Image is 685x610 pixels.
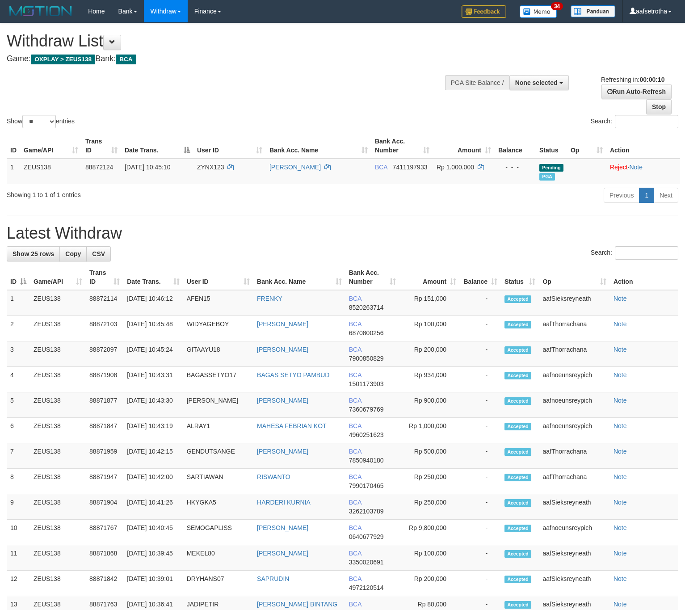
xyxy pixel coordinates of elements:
[266,133,371,159] th: Bank Acc. Name: activate to sort column ascending
[604,188,639,203] a: Previous
[606,133,680,159] th: Action
[30,316,86,341] td: ZEUS138
[7,316,30,341] td: 2
[349,380,384,387] span: Copy 1501173903 to clipboard
[257,473,290,480] a: RISWANTO
[197,164,224,171] span: ZYNX123
[460,418,501,443] td: -
[7,392,30,418] td: 5
[86,443,123,469] td: 88871959
[399,341,460,367] td: Rp 200,000
[269,164,321,171] a: [PERSON_NAME]
[345,265,399,290] th: Bank Acc. Number: activate to sort column ascending
[614,575,627,582] a: Note
[349,346,361,353] span: BCA
[30,341,86,367] td: ZEUS138
[571,5,615,17] img: panduan.png
[536,133,567,159] th: Status
[504,499,531,507] span: Accepted
[614,397,627,404] a: Note
[349,575,361,582] span: BCA
[86,246,111,261] a: CSV
[7,55,448,63] h4: Game: Bank:
[183,367,253,392] td: BAGASSETYO17
[349,601,361,608] span: BCA
[86,341,123,367] td: 88872097
[183,316,253,341] td: WIDYAGEBOY
[539,173,555,181] span: Marked by aafnoeunsreypich
[183,520,253,545] td: SEMOGAPLISS
[539,443,609,469] td: aafThorrachana
[460,367,501,392] td: -
[433,133,495,159] th: Amount: activate to sort column ascending
[646,99,672,114] a: Stop
[504,346,531,354] span: Accepted
[193,133,266,159] th: User ID: activate to sort column ascending
[257,575,289,582] a: SAPRUDIN
[30,494,86,520] td: ZEUS138
[123,341,183,367] td: [DATE] 10:45:24
[92,250,105,257] span: CSV
[504,295,531,303] span: Accepted
[460,520,501,545] td: -
[639,76,664,83] strong: 00:00:10
[614,422,627,429] a: Note
[257,295,282,302] a: FRENKY
[85,164,113,171] span: 88872124
[460,316,501,341] td: -
[86,469,123,494] td: 88871947
[460,341,501,367] td: -
[399,469,460,494] td: Rp 250,000
[460,494,501,520] td: -
[7,32,448,50] h1: Withdraw List
[253,265,345,290] th: Bank Acc. Name: activate to sort column ascending
[606,159,680,184] td: ·
[86,418,123,443] td: 88871847
[504,448,531,456] span: Accepted
[30,290,86,316] td: ZEUS138
[7,520,30,545] td: 10
[349,482,384,489] span: Copy 7990170465 to clipboard
[183,265,253,290] th: User ID: activate to sort column ascending
[349,304,384,311] span: Copy 8520263714 to clipboard
[31,55,95,64] span: OXPLAY > ZEUS138
[30,545,86,571] td: ZEUS138
[82,133,121,159] th: Trans ID: activate to sort column ascending
[399,316,460,341] td: Rp 100,000
[123,290,183,316] td: [DATE] 10:46:12
[30,571,86,596] td: ZEUS138
[183,341,253,367] td: GITAAYU18
[399,265,460,290] th: Amount: activate to sort column ascending
[539,164,563,172] span: Pending
[460,443,501,469] td: -
[615,115,678,128] input: Search:
[399,443,460,469] td: Rp 500,000
[7,133,20,159] th: ID
[504,372,531,379] span: Accepted
[591,246,678,260] label: Search:
[86,494,123,520] td: 88871904
[504,576,531,583] span: Accepted
[504,601,531,609] span: Accepted
[460,290,501,316] td: -
[86,520,123,545] td: 88871767
[539,392,609,418] td: aafnoeunsreypich
[123,392,183,418] td: [DATE] 10:43:30
[639,188,654,203] a: 1
[629,164,643,171] a: Note
[7,115,75,128] label: Show entries
[601,84,672,99] a: Run Auto-Refresh
[183,418,253,443] td: ALRAY1
[86,571,123,596] td: 88871842
[349,371,361,379] span: BCA
[349,431,384,438] span: Copy 4960251623 to clipboard
[460,545,501,571] td: -
[371,133,433,159] th: Bank Acc. Number: activate to sort column ascending
[509,75,569,90] button: None selected
[614,524,627,531] a: Note
[614,601,627,608] a: Note
[123,418,183,443] td: [DATE] 10:43:19
[601,76,664,83] span: Refreshing in:
[349,448,361,455] span: BCA
[349,533,384,540] span: Copy 0640677929 to clipboard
